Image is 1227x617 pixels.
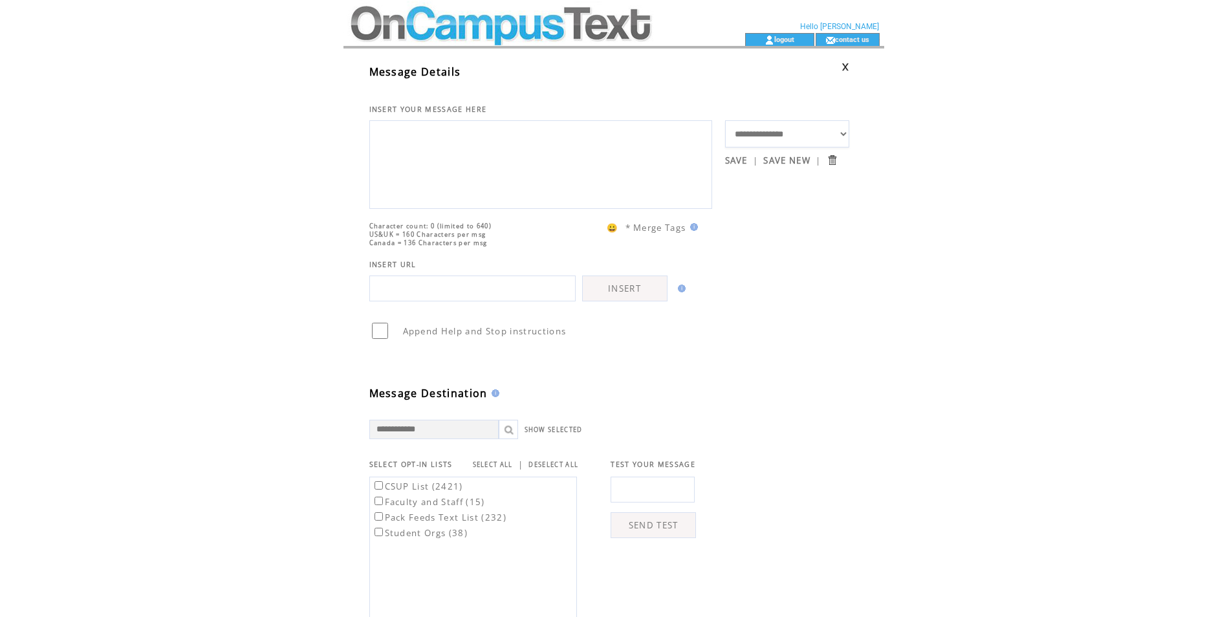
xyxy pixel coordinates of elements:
[525,426,583,434] a: SHOW SELECTED
[753,155,758,166] span: |
[372,512,507,523] label: Pack Feeds Text List (232)
[375,528,383,536] input: Student Orgs (38)
[763,155,810,166] a: SAVE NEW
[372,496,485,508] label: Faculty and Staff (15)
[403,325,567,337] span: Append Help and Stop instructions
[369,460,453,469] span: SELECT OPT-IN LISTS
[369,230,486,239] span: US&UK = 160 Characters per msg
[816,155,821,166] span: |
[582,276,668,301] a: INSERT
[686,223,698,231] img: help.gif
[369,222,492,230] span: Character count: 0 (limited to 640)
[674,285,686,292] img: help.gif
[372,481,463,492] label: CSUP List (2421)
[518,459,523,470] span: |
[765,35,774,45] img: account_icon.gif
[611,460,695,469] span: TEST YOUR MESSAGE
[607,222,618,233] span: 😀
[835,35,869,43] a: contact us
[369,260,417,269] span: INSERT URL
[825,35,835,45] img: contact_us_icon.gif
[369,239,488,247] span: Canada = 136 Characters per msg
[375,497,383,505] input: Faculty and Staff (15)
[528,460,578,469] a: DESELECT ALL
[826,154,838,166] input: Submit
[369,386,488,400] span: Message Destination
[725,155,748,166] a: SAVE
[473,460,513,469] a: SELECT ALL
[372,527,468,539] label: Student Orgs (38)
[369,105,487,114] span: INSERT YOUR MESSAGE HERE
[774,35,794,43] a: logout
[611,512,696,538] a: SEND TEST
[369,65,461,79] span: Message Details
[625,222,686,233] span: * Merge Tags
[488,389,499,397] img: help.gif
[375,512,383,521] input: Pack Feeds Text List (232)
[375,481,383,490] input: CSUP List (2421)
[800,22,879,31] span: Hello [PERSON_NAME]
